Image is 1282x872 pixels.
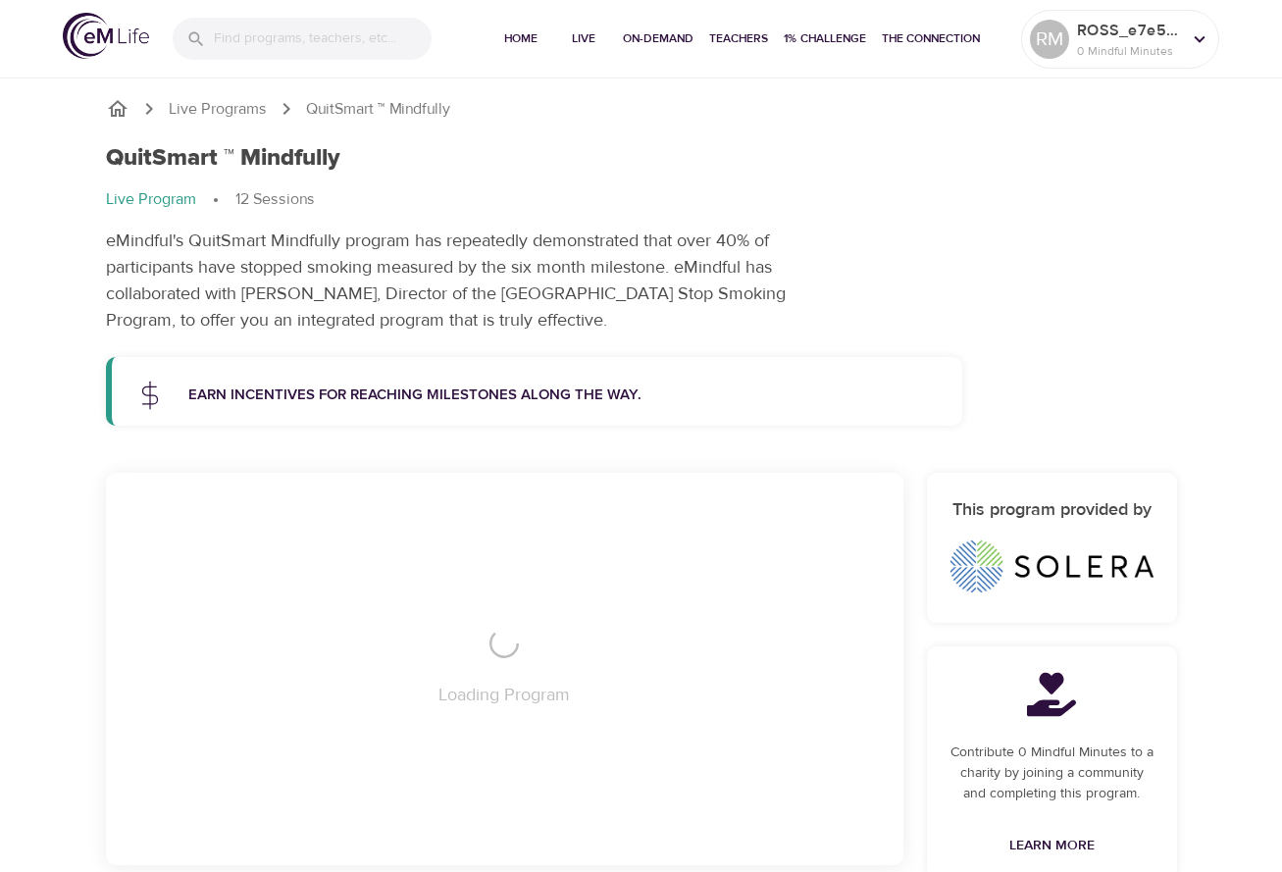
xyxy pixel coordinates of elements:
[188,385,940,407] p: Earn incentives for reaching milestones along the way.
[623,28,693,49] span: On-Demand
[950,743,1154,804] p: Contribute 0 Mindful Minutes to a charity by joining a community and completing this program.
[1030,20,1069,59] div: RM
[63,13,149,59] img: logo
[1001,828,1103,864] a: Learn More
[950,496,1154,525] h6: This program provided by
[882,28,980,49] span: The Connection
[306,98,450,121] p: QuitSmart ™ Mindfully
[560,28,607,49] span: Live
[169,98,267,121] a: Live Programs
[235,188,315,211] p: 12 Sessions
[709,28,768,49] span: Teachers
[950,540,1154,593] img: Solera%20logo_horz_full%20color_2020.png
[106,97,1177,121] nav: breadcrumb
[497,28,544,49] span: Home
[438,682,570,708] p: Loading Program
[106,188,1177,212] nav: breadcrumb
[1077,19,1181,42] p: ROSS_e7e5c5
[106,144,340,173] h1: QuitSmart ™ Mindfully
[106,188,196,211] p: Live Program
[106,228,842,333] p: eMindful's QuitSmart Mindfully program has repeatedly demonstrated that over 40% of participants ...
[784,28,866,49] span: 1% Challenge
[214,18,432,60] input: Find programs, teachers, etc...
[1077,42,1181,60] p: 0 Mindful Minutes
[1009,834,1095,858] span: Learn More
